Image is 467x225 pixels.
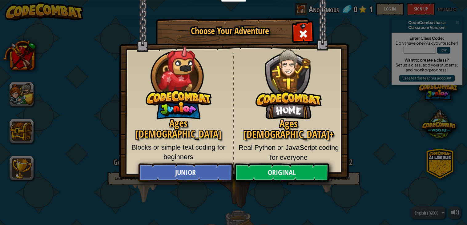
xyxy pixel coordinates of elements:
a: Junior [138,163,233,182]
p: Blocks or simple text coding for beginners [128,143,229,162]
p: Real Python or JavaScript coding for everyone [238,143,339,162]
h2: Ages [DEMOGRAPHIC_DATA]+ [238,118,339,140]
img: CodeCombat Original hero character [256,38,322,119]
h2: Ages [DEMOGRAPHIC_DATA] [128,118,229,139]
h1: Choose Your Adventure [167,26,293,36]
div: Close modal [293,23,313,43]
a: Original [234,163,329,182]
img: CodeCombat Junior hero character [146,41,212,119]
